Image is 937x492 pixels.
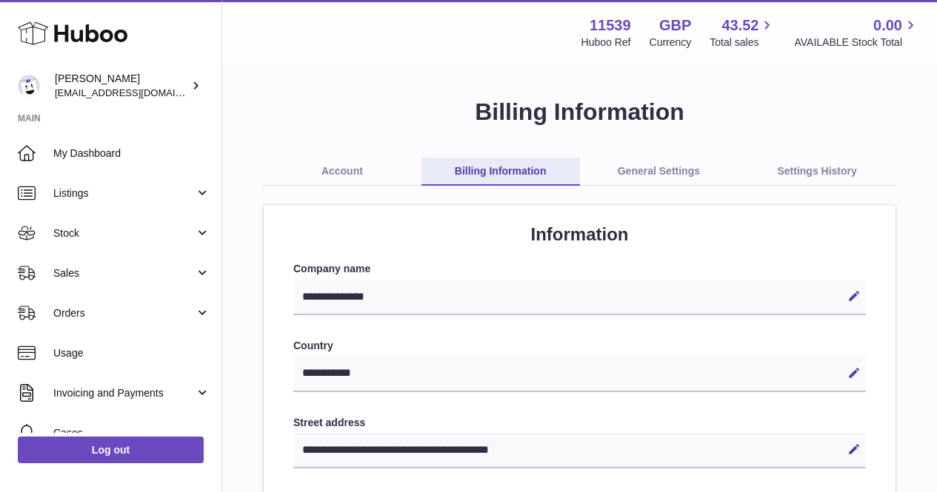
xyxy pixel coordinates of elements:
[581,36,631,50] div: Huboo Ref
[293,223,866,246] h2: Information
[246,96,913,128] h1: Billing Information
[873,16,902,36] span: 0.00
[590,16,631,36] strong: 11539
[710,36,776,50] span: Total sales
[53,306,195,320] span: Orders
[738,158,896,186] a: Settings History
[710,16,776,50] a: 43.52 Total sales
[53,186,195,200] span: Listings
[650,36,692,50] div: Currency
[794,36,919,50] span: AVAILABLE Stock Total
[53,346,210,360] span: Usage
[53,226,195,240] span: Stock
[794,16,919,50] a: 0.00 AVAILABLE Stock Total
[421,158,580,186] a: Billing Information
[293,262,866,276] label: Company name
[18,75,40,97] img: alperaslan1535@gmail.com
[53,266,195,280] span: Sales
[659,16,691,36] strong: GBP
[55,87,218,98] span: [EMAIL_ADDRESS][DOMAIN_NAME]
[580,158,738,186] a: General Settings
[293,416,866,430] label: Street address
[263,158,421,186] a: Account
[53,146,210,161] span: My Dashboard
[721,16,758,36] span: 43.52
[18,437,204,463] a: Log out
[53,426,210,440] span: Cases
[53,386,195,400] span: Invoicing and Payments
[55,72,188,100] div: [PERSON_NAME]
[293,339,866,353] label: Country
